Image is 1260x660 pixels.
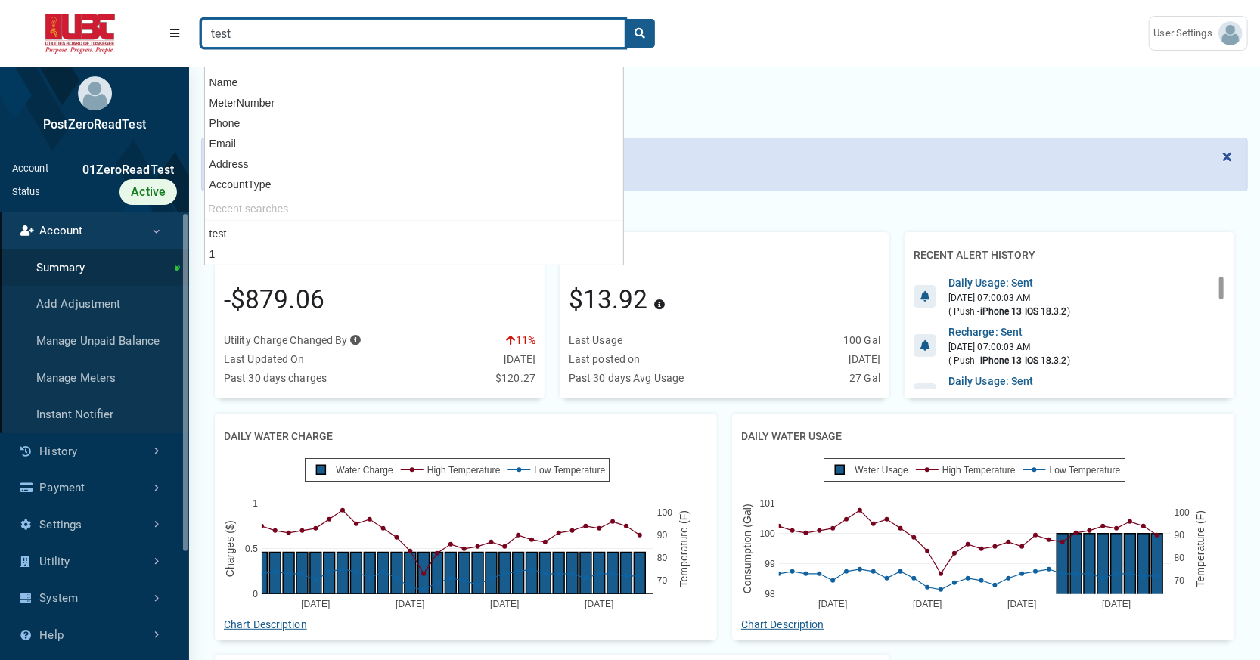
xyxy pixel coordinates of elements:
span: × [1222,146,1232,167]
span: $13.92 [569,285,648,315]
a: Chart Description [224,618,307,631]
div: [DATE] 07:00:03 AM [948,340,1070,354]
div: Address [205,154,623,175]
div: -$879.06 [224,281,324,319]
div: Phone [205,113,623,134]
div: Last posted on [569,352,640,367]
div: Past 30 days charges [224,370,327,386]
div: Daily Usage: Sent [948,275,1070,291]
div: [DATE] [849,352,880,367]
div: ( Push - ) [948,354,1070,367]
div: 1 [205,244,623,265]
div: Past 30 days Avg Usage [569,370,684,386]
div: test [205,224,623,244]
div: Active [119,179,177,205]
div: MeterNumber [205,93,623,113]
div: PostZeroReadTest [12,116,177,134]
b: iPhone 13 IOS 18.3.2 [980,355,1067,366]
h2: Daily Water Usage [741,423,842,451]
a: User Settings [1149,16,1248,51]
div: 100 Gal [843,333,880,349]
div: Last Updated On [224,352,305,367]
b: iPhone 13 IOS 18.3.2 [980,306,1067,317]
div: ( Push - ) [948,305,1070,318]
h2: Recent Alert History [914,241,1035,269]
div: Daily Usage: Sent [948,373,1070,389]
button: Close [1207,138,1247,175]
div: Status [12,184,41,199]
h2: Daily Water Charge [224,423,333,451]
div: 01ZeroReadTest [48,161,177,179]
div: Last Usage [569,333,622,349]
div: $120.27 [495,370,535,386]
div: 27 Gal [849,370,880,386]
div: Utility Charge Changed By [224,333,361,349]
input: Search [201,19,625,48]
a: Chart Description [741,618,824,631]
div: [DATE] [504,352,535,367]
div: Email [205,134,623,154]
div: [DATE] 07:00:03 AM [948,291,1070,305]
img: ALTSK Logo [12,14,148,54]
div: Recharge: Sent [948,324,1070,340]
div: Account [12,161,48,179]
div: AccountType [205,175,623,195]
span: User Settings [1154,26,1218,41]
div: Name [205,73,623,93]
button: search [625,19,655,48]
button: Menu [160,20,189,47]
span: 11% [507,334,535,346]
